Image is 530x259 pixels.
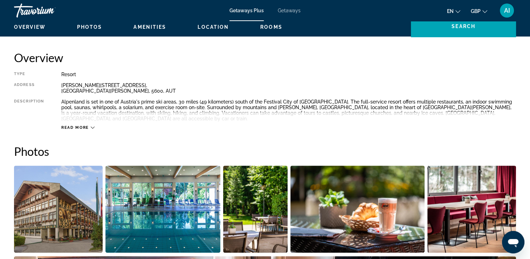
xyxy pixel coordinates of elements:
button: Read more [61,125,95,130]
div: Type [14,72,44,77]
span: AI [504,7,510,14]
button: Open full-screen image slider [14,165,103,253]
button: Location [198,24,229,30]
button: Overview [14,24,46,30]
a: Getaways Plus [229,8,264,13]
button: Amenities [133,24,166,30]
button: Open full-screen image slider [105,165,220,253]
h2: Photos [14,144,516,158]
button: Open full-screen image slider [427,165,516,253]
div: Resort [61,72,516,77]
button: Search [411,15,516,37]
span: Search [452,24,475,29]
span: GBP [471,8,481,14]
a: Travorium [14,1,84,20]
div: [PERSON_NAME][STREET_ADDRESS], [GEOGRAPHIC_DATA][PERSON_NAME], 5600, AUT [61,82,516,94]
button: Change currency [471,6,487,16]
h2: Overview [14,51,516,65]
button: User Menu [498,3,516,18]
button: Open full-screen image slider [223,165,287,253]
div: Alpenland is set in one of Austria's prime ski areas, 30 miles (49 kilometers) south of the Festi... [61,99,516,121]
div: Description [14,99,44,121]
button: Photos [77,24,102,30]
button: Open full-screen image slider [290,165,425,253]
a: Getaways [278,8,301,13]
span: Read more [61,125,89,130]
div: Address [14,82,44,94]
button: Rooms [260,24,282,30]
button: Change language [447,6,460,16]
span: en [447,8,454,14]
iframe: Button to launch messaging window [502,231,524,253]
